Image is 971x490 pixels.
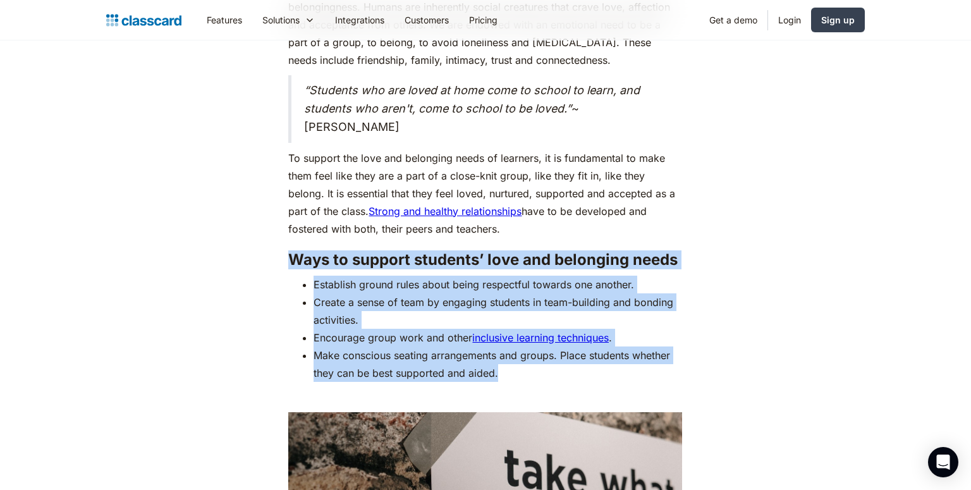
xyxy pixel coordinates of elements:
[314,329,682,346] li: Encourage group work and other .
[288,75,682,142] blockquote: ~ [PERSON_NAME]
[252,6,325,34] div: Solutions
[288,250,682,269] h3: Ways to support students’ love and belonging needs
[288,149,682,238] p: To support the love and belonging needs of learners, it is fundamental to make them feel like the...
[928,447,958,477] div: Open Intercom Messenger
[394,6,459,34] a: Customers
[197,6,252,34] a: Features
[314,276,682,293] li: Establish ground rules about being respectful towards one another.
[262,13,300,27] div: Solutions
[811,8,865,32] a: Sign up
[325,6,394,34] a: Integrations
[314,293,682,329] li: Create a sense of team by engaging students in team-building and bonding activities.
[472,331,609,344] a: inclusive learning techniques
[314,346,682,382] li: Make conscious seating arrangements and groups. Place students whether they can be best supported...
[459,6,508,34] a: Pricing
[768,6,811,34] a: Login
[304,83,640,115] em: “Students who are loved at home come to school to learn, and students who aren't, come to school ...
[288,388,682,406] p: ‍
[699,6,767,34] a: Get a demo
[821,13,855,27] div: Sign up
[369,205,522,217] a: Strong and healthy relationships
[106,11,181,29] a: home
